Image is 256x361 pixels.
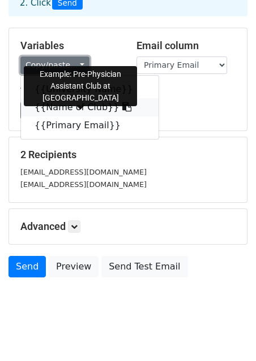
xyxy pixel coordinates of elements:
a: Copy/paste... [20,56,89,74]
a: {{Primary Email}} [21,116,159,134]
h5: Advanced [20,220,236,233]
h5: Email column [136,40,236,52]
h5: Variables [20,40,120,52]
a: Send Test Email [101,256,187,277]
a: Send [8,256,46,277]
a: {{University Name}} [21,80,159,98]
small: [EMAIL_ADDRESS][DOMAIN_NAME] [20,168,147,176]
div: Example: Pre-Physician Assistant Club at [GEOGRAPHIC_DATA] [24,66,137,106]
a: Preview [49,256,99,277]
iframe: Chat Widget [199,307,256,361]
h5: 2 Recipients [20,149,236,161]
a: {{Name of Club}} [21,98,159,116]
small: [EMAIL_ADDRESS][DOMAIN_NAME] [20,180,147,189]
